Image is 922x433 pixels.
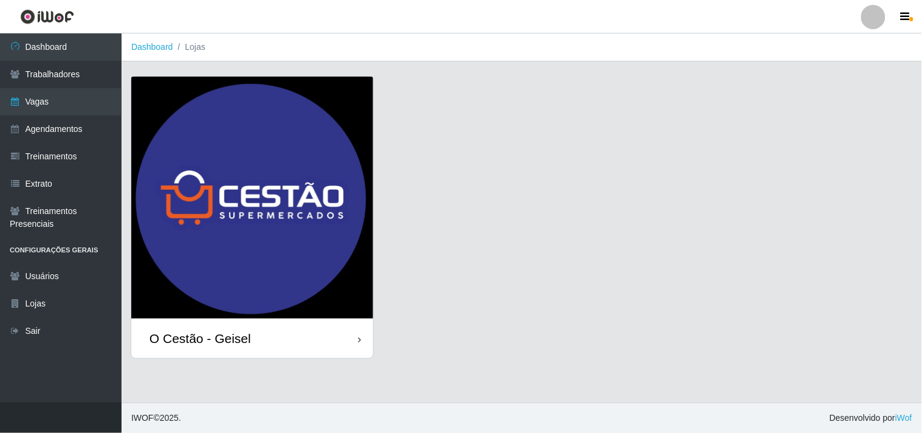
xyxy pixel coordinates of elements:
[830,412,912,424] span: Desenvolvido por
[173,41,205,54] li: Lojas
[131,77,373,358] a: O Cestão - Geisel
[131,412,181,424] span: © 2025 .
[131,42,173,52] a: Dashboard
[150,331,251,346] div: O Cestão - Geisel
[131,413,154,423] span: IWOF
[122,33,922,61] nav: breadcrumb
[131,77,373,319] img: cardImg
[20,9,74,24] img: CoreUI Logo
[895,413,912,423] a: iWof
